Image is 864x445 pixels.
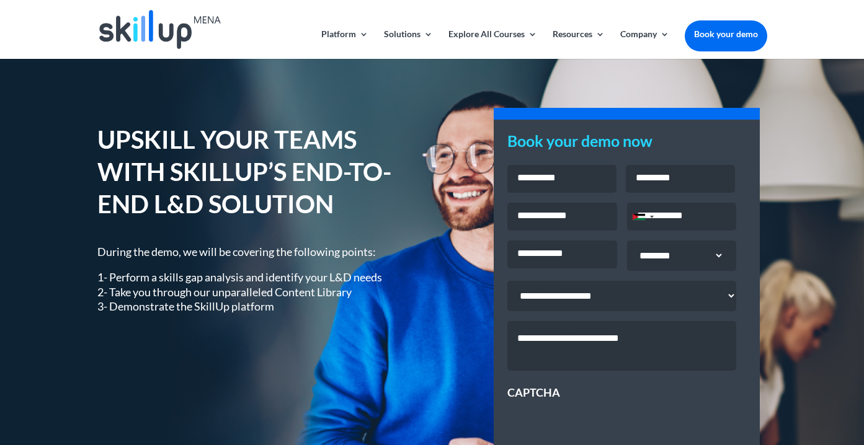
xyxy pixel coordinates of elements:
a: Resources [553,30,605,59]
a: Company [620,30,669,59]
div: Selected country [628,203,657,230]
iframe: Chat Widget [651,311,864,445]
a: Platform [321,30,368,59]
h1: UPSKILL YOUR TEAMS WITH SKILLUP’S END-TO-END L&D SOLUTION [97,123,414,226]
a: Explore All Courses [448,30,537,59]
div: During the demo, we will be covering the following points: [97,245,414,314]
p: 1- Perform a skills gap analysis and identify your L&D needs 2- Take you through our unparalleled... [97,270,414,314]
img: Skillup Mena [99,10,221,49]
label: CAPTCHA [507,386,560,400]
a: Book your demo [685,20,767,48]
h3: Book your demo now [507,133,746,155]
a: Solutions [384,30,433,59]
